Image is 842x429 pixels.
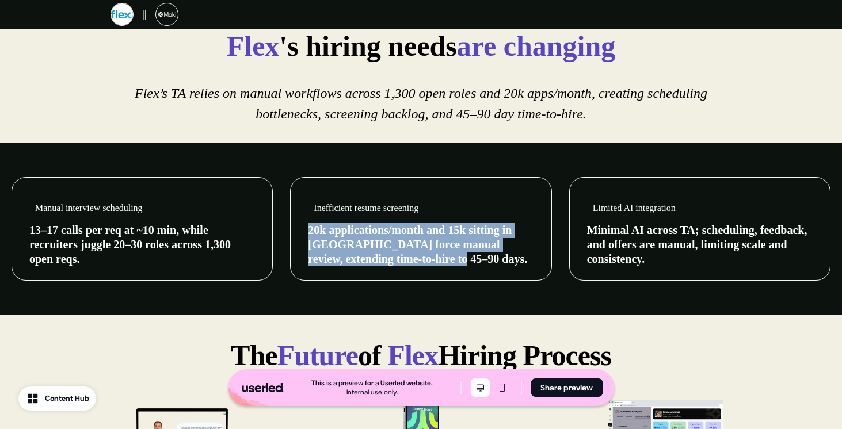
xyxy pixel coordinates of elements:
[279,30,456,62] strong: 's hiring needs
[314,201,418,216] p: Inefficient resume screening
[457,30,616,62] strong: are changing
[492,378,512,397] button: Mobile mode
[387,339,438,371] span: Flex
[29,224,231,265] span: 13–17 calls per req at ~10 min, while recruiters juggle 20–30 roles across 1,300 open reqs.
[311,378,433,388] div: This is a preview for a Userled website.
[470,378,490,397] button: Desktop mode
[587,224,807,265] span: Minimal AI across TA; scheduling, feedback, and offers are manual, limiting scale and consistency.
[135,86,707,121] em: Flex’s TA relies on manual workflows across 1,300 open roles and 20k apps/month, creating schedul...
[308,224,527,265] span: 20k applications/month and 15k sitting in [GEOGRAPHIC_DATA] force manual review, extending time-t...
[531,378,603,397] button: Share preview
[35,201,143,216] p: Manual interview scheduling
[346,388,398,397] div: Internal use only.
[277,339,359,371] span: Future
[143,7,146,21] p: ||
[45,393,89,404] div: Content Hub
[227,30,280,62] strong: Flex
[593,201,676,216] p: Limited AI integration
[231,338,611,373] p: The of Hiring Process
[18,386,96,411] button: Content Hub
